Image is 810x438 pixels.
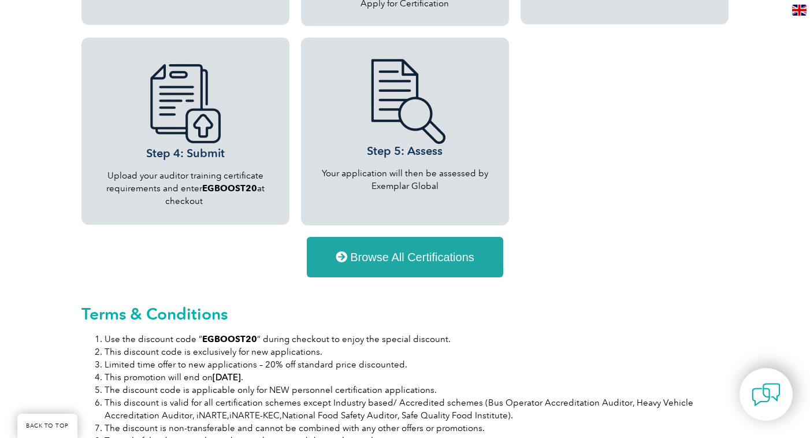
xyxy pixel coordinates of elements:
strong: EGBOOST20 [202,334,257,344]
span: nter at checkout [165,183,265,206]
p: Your application will then be assessed by Exemplar Global [305,167,505,192]
span: Browse All Certifications [350,251,474,263]
li: This promotion will end on . [105,371,729,384]
li: Limited time offer to new applications – 20% off standard price discounted. [105,358,729,371]
b: [DATE] [213,372,241,383]
li: Use the discount code “ ” during checkout to enjoy the special discount. [105,333,729,346]
span: -KEC, [260,410,282,421]
span: iNARTE [229,410,260,421]
li: The discount code is applicable only for NEW personnel certification applications. [105,384,729,396]
a: BACK TO TOP [17,414,77,438]
li: This discount code is exclusively for new applications. [105,346,729,358]
h3: Step 5: Assess [305,57,505,158]
h3: Step 4: Submit [88,60,283,161]
img: contact-chat.png [752,380,781,409]
li: The discount is non-transferable and cannot be combined with any other offers or promotions. [105,422,729,435]
strong: EGBOOST20 [202,183,257,194]
p: Upload your auditor training certificate requirements and e [88,169,283,207]
div: This discount is valid for all certification schemes except Industry based/ Accredited schemes (B... [105,396,729,422]
img: en [792,5,807,16]
h2: Terms & Conditions [81,305,729,323]
a: Browse All Certifications [307,237,503,277]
